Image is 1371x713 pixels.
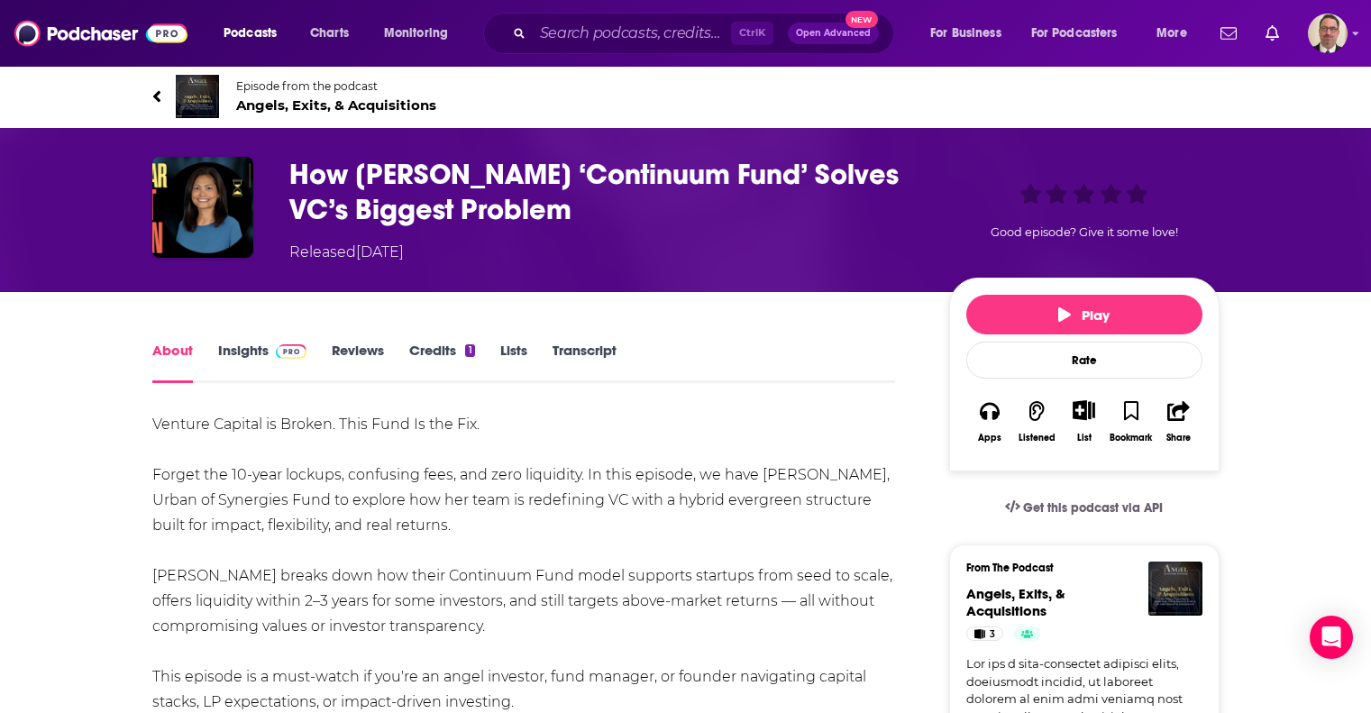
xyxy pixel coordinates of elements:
a: Angels, Exits, & Acquisitions [966,585,1065,619]
button: Show profile menu [1308,14,1348,53]
img: How Michelle Urban’s ‘Continuum Fund’ Solves VC’s Biggest Problem [152,157,253,258]
button: open menu [918,19,1024,48]
button: Share [1155,388,1202,454]
button: Listened [1013,388,1060,454]
a: Get this podcast via API [991,486,1178,530]
span: Episode from the podcast [236,79,436,93]
a: About [152,342,193,383]
img: Podchaser Pro [276,344,307,359]
span: Charts [310,21,349,46]
a: Angels, Exits, & AcquisitionsEpisode from the podcastAngels, Exits, & Acquisitions [152,75,686,118]
a: Transcript [553,342,617,383]
span: For Business [930,21,1001,46]
span: Play [1058,306,1110,324]
span: Get this podcast via API [1023,500,1163,516]
div: Share [1166,433,1191,443]
span: New [845,11,878,28]
a: Lists [500,342,527,383]
img: Angels, Exits, & Acquisitions [176,75,219,118]
span: 3 [990,626,995,644]
div: Bookmark [1110,433,1152,443]
div: Search podcasts, credits, & more... [500,13,911,54]
div: 1 [465,344,474,357]
button: Bookmark [1108,388,1155,454]
a: Credits1 [409,342,474,383]
span: More [1156,21,1187,46]
a: InsightsPodchaser Pro [218,342,307,383]
button: Open AdvancedNew [788,23,879,44]
a: Show notifications dropdown [1213,18,1244,49]
button: open menu [1019,19,1144,48]
input: Search podcasts, credits, & more... [533,19,731,48]
h1: How Michelle Urban’s ‘Continuum Fund’ Solves VC’s Biggest Problem [289,157,920,227]
a: Charts [298,19,360,48]
div: Rate [966,342,1202,379]
span: Podcasts [224,21,277,46]
img: User Profile [1308,14,1348,53]
button: open menu [211,19,300,48]
div: Apps [978,433,1001,443]
div: Listened [1019,433,1056,443]
h3: From The Podcast [966,562,1188,574]
a: Reviews [332,342,384,383]
button: Play [966,295,1202,334]
button: Apps [966,388,1013,454]
div: Released [DATE] [289,242,404,263]
div: Open Intercom Messenger [1310,616,1353,659]
a: 3 [966,626,1003,641]
span: Good episode? Give it some love! [991,225,1178,239]
a: Show notifications dropdown [1258,18,1286,49]
div: List [1077,432,1092,443]
img: Angels, Exits, & Acquisitions [1148,562,1202,616]
span: Monitoring [384,21,448,46]
span: For Podcasters [1031,21,1118,46]
button: open menu [1144,19,1210,48]
span: Logged in as PercPodcast [1308,14,1348,53]
img: Podchaser - Follow, Share and Rate Podcasts [14,16,187,50]
span: Open Advanced [796,29,871,38]
div: Show More ButtonList [1060,388,1107,454]
span: Angels, Exits, & Acquisitions [236,96,436,114]
span: Ctrl K [731,22,773,45]
button: Show More Button [1065,400,1102,420]
button: open menu [371,19,471,48]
